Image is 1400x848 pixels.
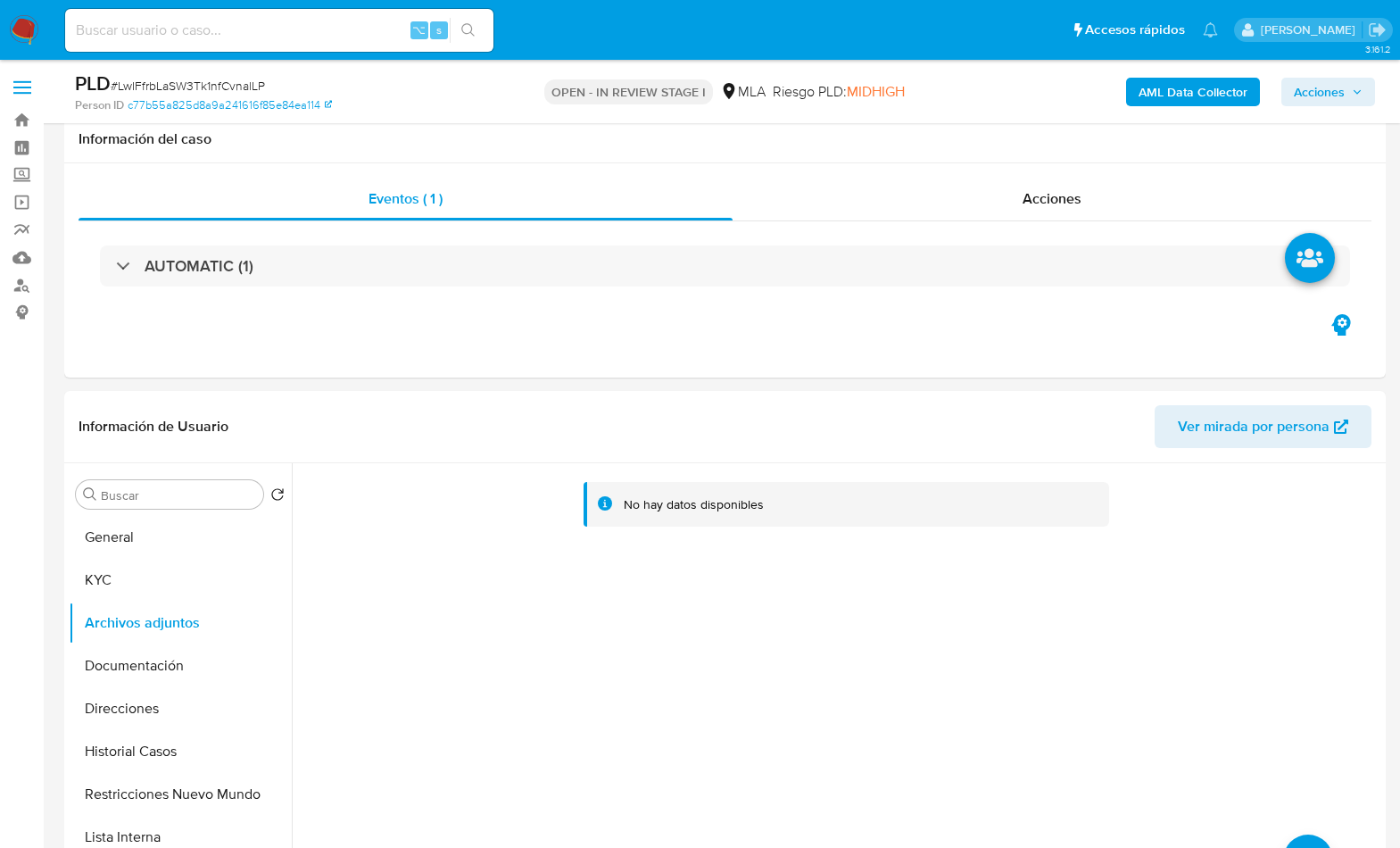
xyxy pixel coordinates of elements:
input: Buscar [101,487,256,503]
b: PLD [75,69,111,97]
span: Ver mirada por persona [1178,405,1330,448]
p: OPEN - IN REVIEW STAGE I [544,79,713,104]
div: No hay datos disponibles [624,496,764,513]
span: Riesgo PLD: [773,82,905,102]
b: AML Data Collector [1139,78,1247,106]
button: Ver mirada por persona [1155,405,1371,448]
span: Eventos ( 1 ) [369,188,443,209]
button: KYC [69,559,292,602]
h1: Información del caso [79,130,1371,148]
input: Buscar usuario o caso... [65,19,493,42]
span: Acciones [1294,78,1345,106]
button: Historial Casos [69,730,292,773]
button: Acciones [1281,78,1375,106]
h1: Información de Usuario [79,418,228,436]
a: c77b55a825d8a9a241616f85e84ea114 [128,97,332,113]
span: Accesos rápidos [1085,21,1185,39]
div: MLA [720,82,766,102]
span: ⌥ [412,21,426,38]
span: s [436,21,442,38]
button: AML Data Collector [1126,78,1260,106]
button: Archivos adjuntos [69,602,292,644]
h3: AUTOMATIC (1) [145,256,253,276]
button: search-icon [450,18,486,43]
button: Volver al orden por defecto [270,487,285,507]
button: Documentación [69,644,292,687]
span: MIDHIGH [847,81,905,102]
span: Acciones [1023,188,1081,209]
button: Restricciones Nuevo Mundo [69,773,292,816]
a: Notificaciones [1203,22,1218,37]
button: Buscar [83,487,97,502]
div: AUTOMATIC (1) [100,245,1350,287]
button: General [69,516,292,559]
p: jian.marin@mercadolibre.com [1261,21,1362,38]
span: # LwIFfrbLaSW3Tk1nfCvnalLP [111,77,265,95]
b: Person ID [75,97,124,113]
a: Salir [1368,21,1387,39]
button: Direcciones [69,687,292,730]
